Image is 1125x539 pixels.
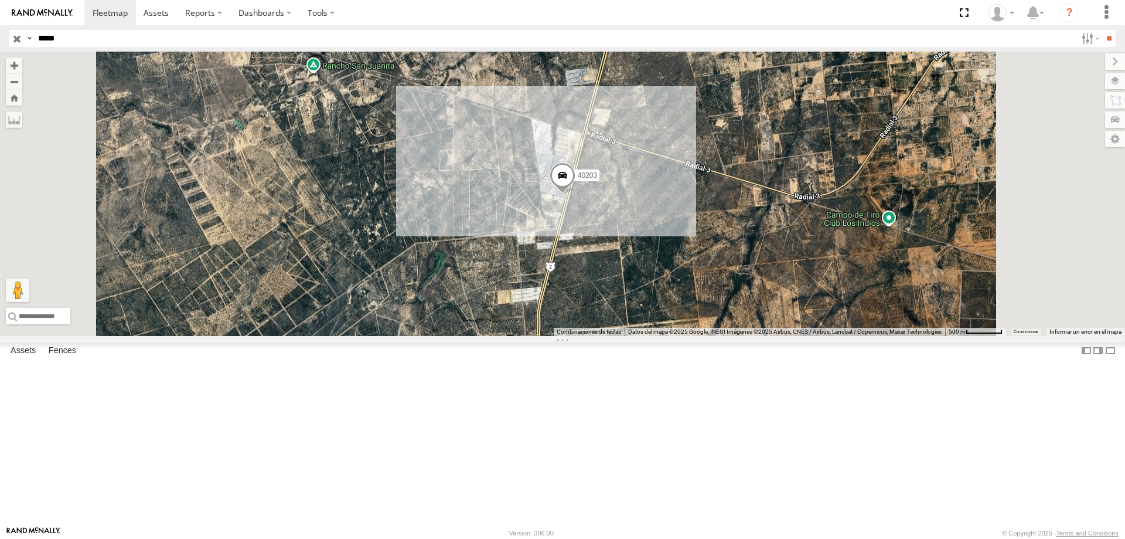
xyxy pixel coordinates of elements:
[949,328,966,335] span: 500 m
[6,111,22,128] label: Measure
[6,279,29,302] button: Arrastra el hombrecito naranja al mapa para abrir Street View
[628,328,942,335] span: Datos del mapa ©2025 Google, INEGI Imágenes ©2025 Airbus, CNES / Airbus, Landsat / Copernicus, Ma...
[509,530,554,537] div: Version: 306.00
[6,73,22,90] button: Zoom out
[6,57,22,73] button: Zoom in
[1104,343,1116,360] label: Hide Summary Table
[1060,4,1079,22] i: ?
[1077,30,1102,47] label: Search Filter Options
[1092,343,1104,360] label: Dock Summary Table to the Right
[6,90,22,106] button: Zoom Home
[1056,530,1119,537] a: Terms and Conditions
[984,4,1018,22] div: Juan Lopez
[25,30,34,47] label: Search Query
[1002,530,1119,537] div: © Copyright 2025 -
[12,9,73,17] img: rand-logo.svg
[578,171,597,179] span: 40203
[43,343,82,359] label: Fences
[1014,330,1038,334] a: Condiciones (se abre en una nueva pestaña)
[1049,328,1121,335] a: Informar un error en el mapa
[5,343,42,359] label: Assets
[1080,343,1092,360] label: Dock Summary Table to the Left
[945,328,1006,336] button: Escala del mapa: 500 m por 59 píxeles
[557,328,621,336] button: Combinaciones de teclas
[6,527,60,539] a: Visit our Website
[1105,131,1125,147] label: Map Settings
